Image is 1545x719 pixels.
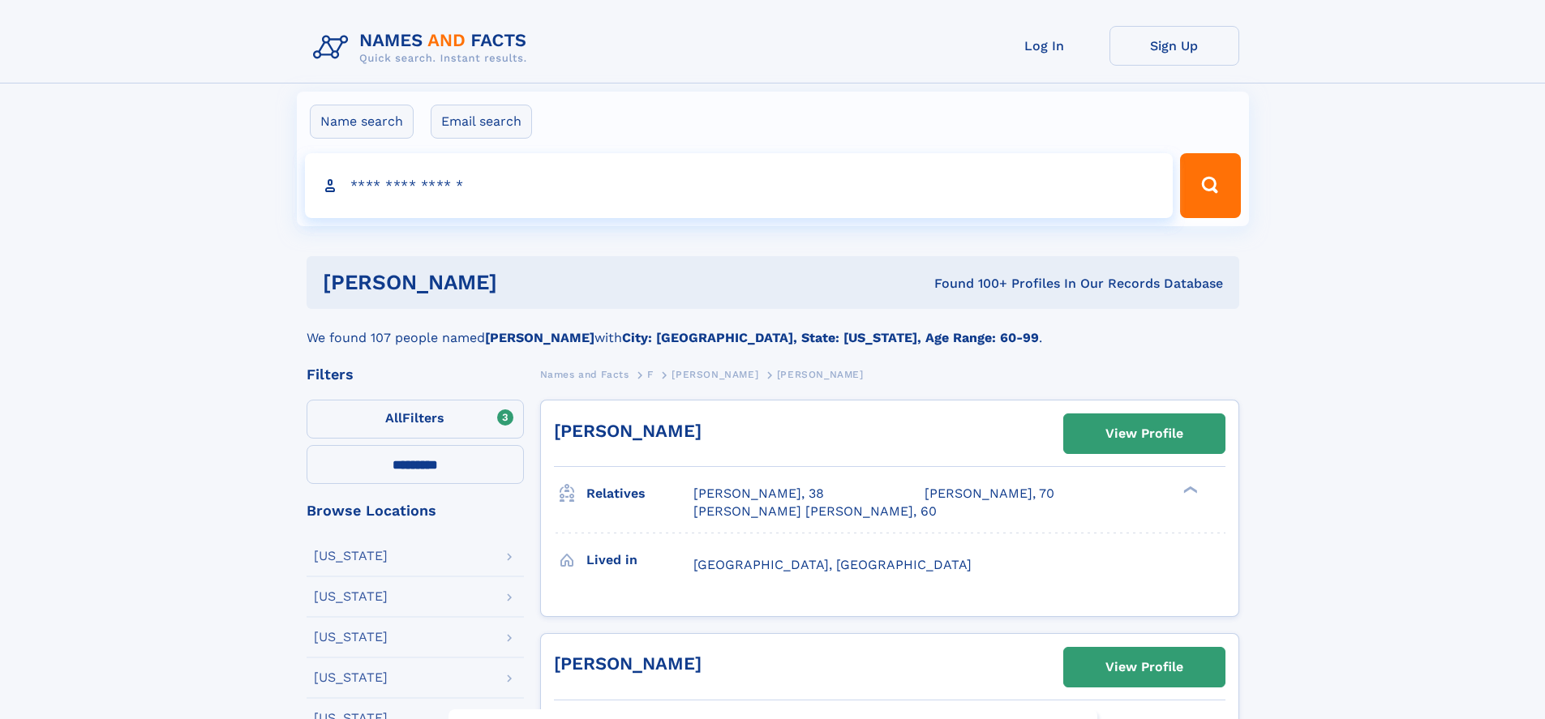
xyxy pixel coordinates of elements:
[314,671,388,684] div: [US_STATE]
[647,369,654,380] span: F
[586,546,693,574] h3: Lived in
[672,364,758,384] a: [PERSON_NAME]
[1180,153,1240,218] button: Search Button
[647,364,654,384] a: F
[385,410,402,426] span: All
[693,485,824,503] a: [PERSON_NAME], 38
[314,631,388,644] div: [US_STATE]
[554,421,702,441] a: [PERSON_NAME]
[307,400,524,439] label: Filters
[310,105,414,139] label: Name search
[314,590,388,603] div: [US_STATE]
[305,153,1174,218] input: search input
[307,309,1239,348] div: We found 107 people named with .
[980,26,1109,66] a: Log In
[1105,415,1183,452] div: View Profile
[1105,648,1183,686] div: View Profile
[1179,485,1199,495] div: ❯
[323,272,716,293] h1: [PERSON_NAME]
[1109,26,1239,66] a: Sign Up
[314,550,388,563] div: [US_STATE]
[693,557,972,572] span: [GEOGRAPHIC_DATA], [GEOGRAPHIC_DATA]
[431,105,532,139] label: Email search
[307,367,524,382] div: Filters
[672,369,758,380] span: [PERSON_NAME]
[307,26,540,70] img: Logo Names and Facts
[777,369,864,380] span: [PERSON_NAME]
[540,364,629,384] a: Names and Facts
[554,653,702,674] a: [PERSON_NAME]
[622,330,1039,345] b: City: [GEOGRAPHIC_DATA], State: [US_STATE], Age Range: 60-99
[693,503,937,520] a: [PERSON_NAME] [PERSON_NAME], 60
[1064,414,1225,453] a: View Profile
[1064,648,1225,687] a: View Profile
[925,485,1054,503] a: [PERSON_NAME], 70
[485,330,594,345] b: [PERSON_NAME]
[307,503,524,518] div: Browse Locations
[586,480,693,507] h3: Relatives
[715,275,1223,293] div: Found 100+ Profiles In Our Records Database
